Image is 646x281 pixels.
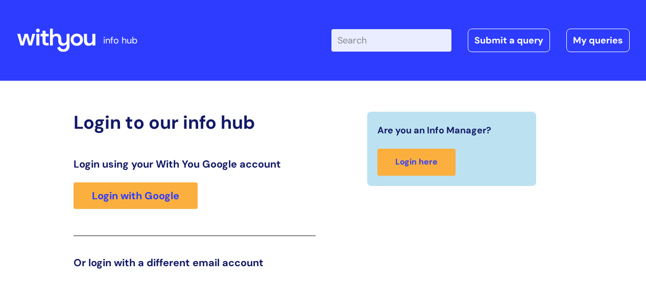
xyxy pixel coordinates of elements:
[74,256,316,269] h3: Or login with a different email account
[74,111,316,133] h2: Login to our info hub
[74,158,316,170] h3: Login using your With You Google account
[468,29,550,52] a: Submit a query
[566,29,630,52] a: My queries
[331,29,451,52] input: Search
[377,149,456,176] a: Login here
[103,32,137,49] p: info hub
[74,182,198,209] a: Login with Google
[377,122,491,138] span: Are you an Info Manager?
